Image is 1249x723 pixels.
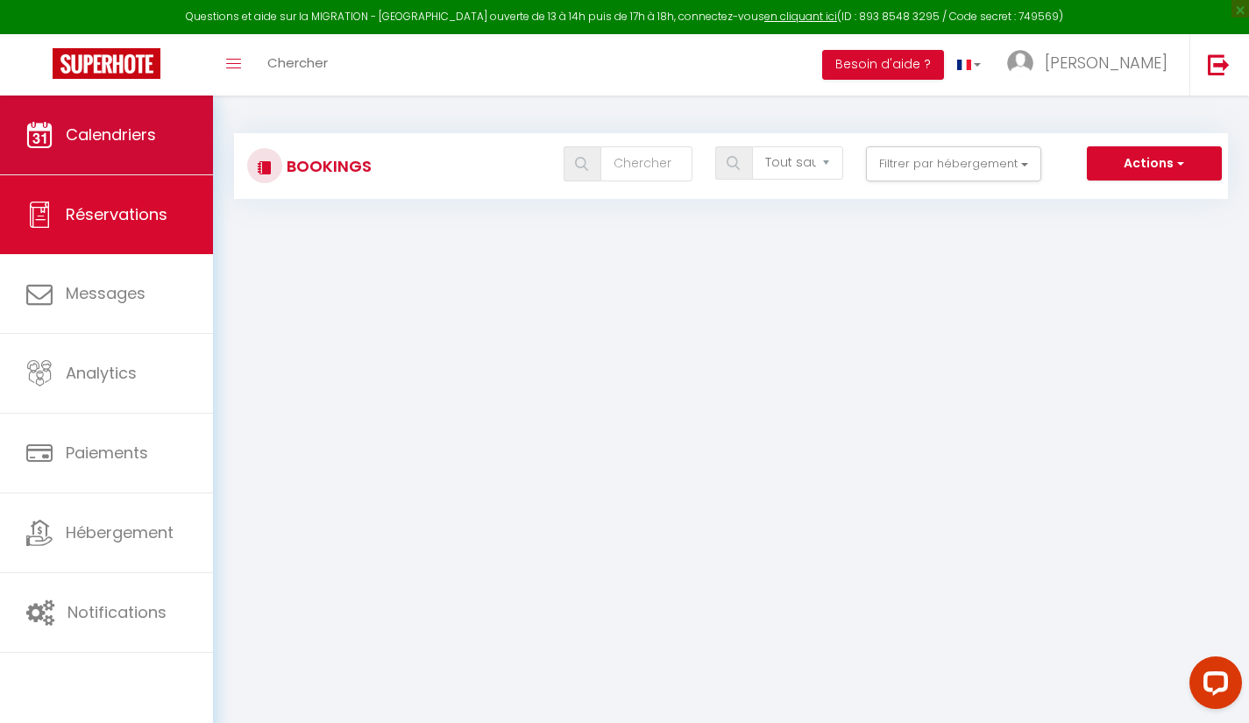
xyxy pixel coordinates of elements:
[66,282,145,304] span: Messages
[866,146,1041,181] button: Filtrer par hébergement
[254,34,341,96] a: Chercher
[822,50,944,80] button: Besoin d'aide ?
[267,53,328,72] span: Chercher
[282,146,372,186] h3: Bookings
[764,9,837,24] a: en cliquant ici
[66,203,167,225] span: Réservations
[1208,53,1230,75] img: logout
[66,362,137,384] span: Analytics
[66,442,148,464] span: Paiements
[67,601,167,623] span: Notifications
[1045,52,1167,74] span: [PERSON_NAME]
[1007,50,1033,76] img: ...
[1087,146,1222,181] button: Actions
[66,521,174,543] span: Hébergement
[66,124,156,145] span: Calendriers
[53,48,160,79] img: Super Booking
[994,34,1189,96] a: ... [PERSON_NAME]
[1175,649,1249,723] iframe: LiveChat chat widget
[600,146,692,181] input: Chercher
